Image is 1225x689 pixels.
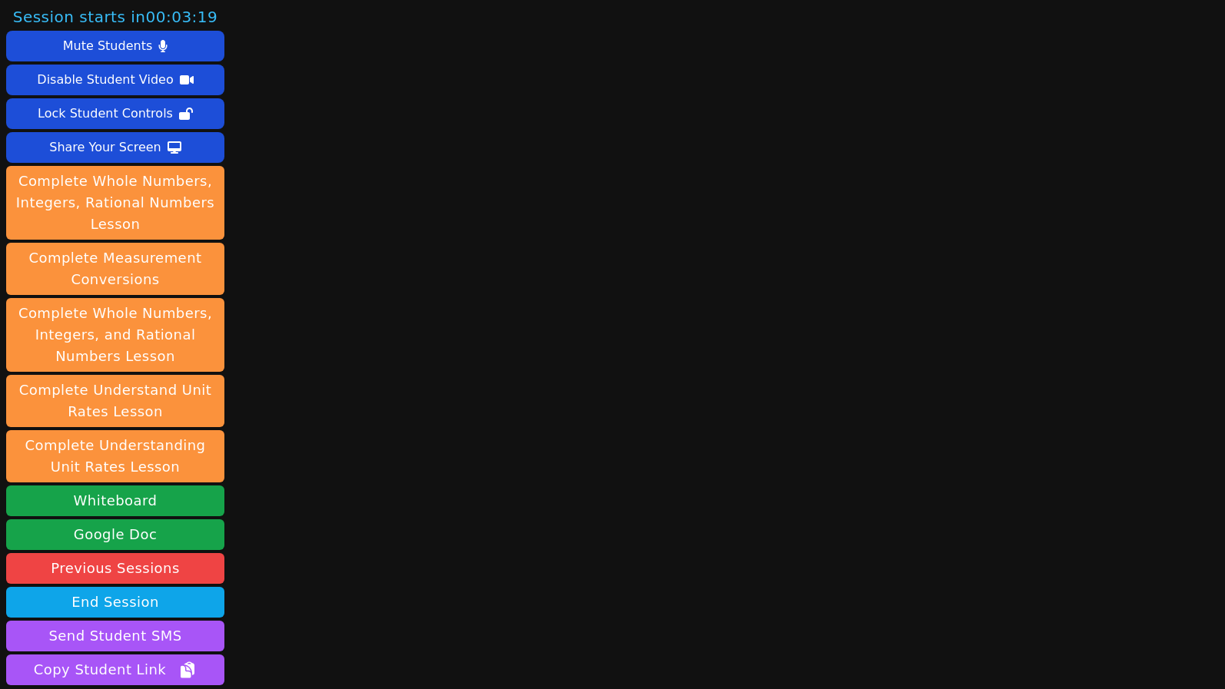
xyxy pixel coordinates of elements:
a: Previous Sessions [6,553,224,584]
button: Share Your Screen [6,132,224,163]
button: Mute Students [6,31,224,61]
a: Google Doc [6,519,224,550]
div: Mute Students [63,34,152,58]
button: Complete Whole Numbers, Integers, Rational Numbers Lesson [6,166,224,240]
button: Complete Whole Numbers, Integers, and Rational Numbers Lesson [6,298,224,372]
span: Copy Student Link [34,659,197,681]
button: Complete Understand Unit Rates Lesson [6,375,224,427]
button: Disable Student Video [6,65,224,95]
span: Session starts in [13,6,218,28]
button: Complete Measurement Conversions [6,243,224,295]
div: Disable Student Video [37,68,173,92]
button: Copy Student Link [6,654,224,685]
div: Share Your Screen [49,135,161,160]
button: Complete Understanding Unit Rates Lesson [6,430,224,482]
button: Lock Student Controls [6,98,224,129]
button: End Session [6,587,224,618]
button: Send Student SMS [6,621,224,651]
div: Lock Student Controls [38,101,173,126]
button: Whiteboard [6,485,224,516]
time: 00:03:19 [145,8,217,26]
